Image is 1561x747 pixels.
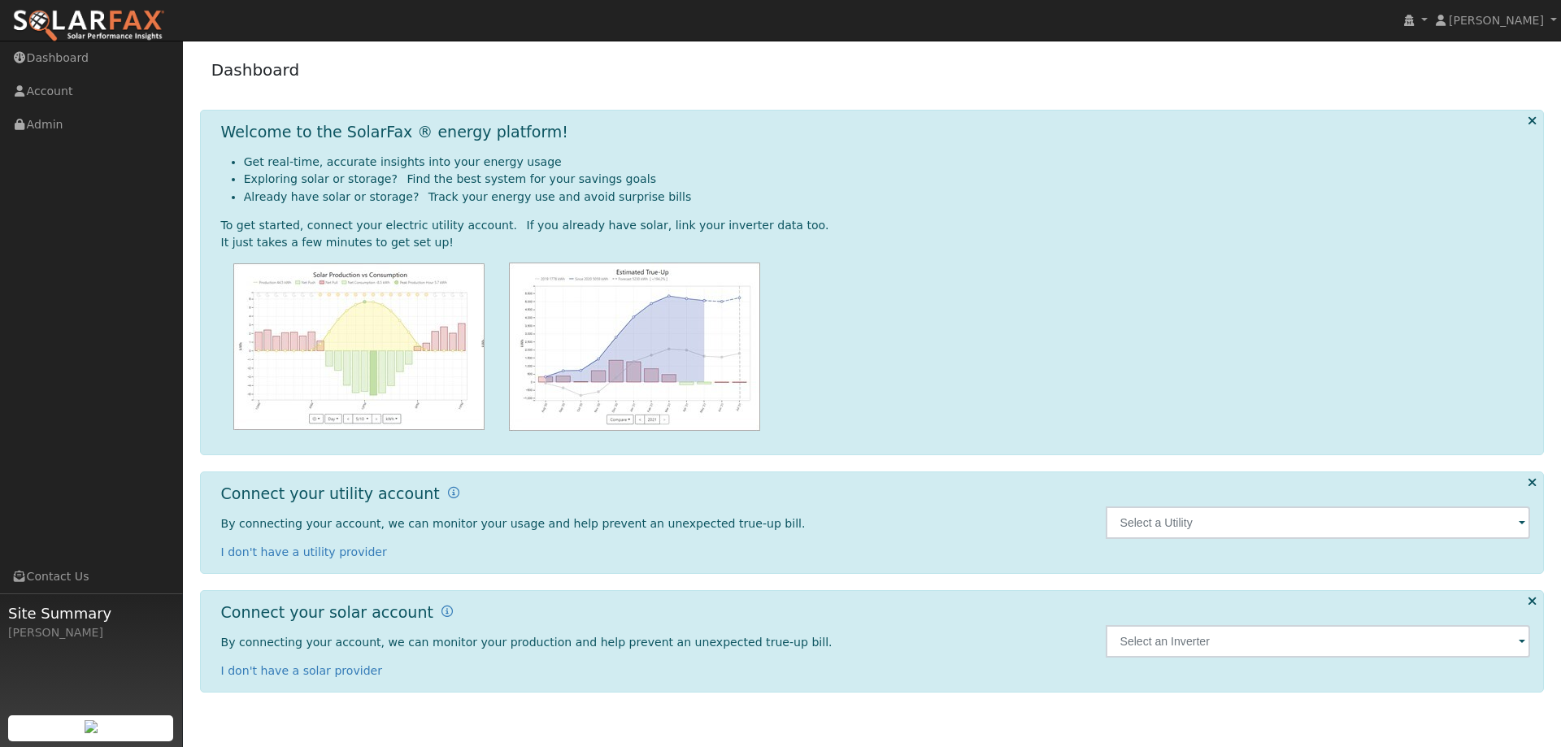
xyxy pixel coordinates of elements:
[85,720,98,733] img: retrieve
[1106,625,1531,658] input: Select an Inverter
[1449,14,1544,27] span: [PERSON_NAME]
[244,171,1531,188] li: Exploring solar or storage? Find the best system for your savings goals
[8,602,174,624] span: Site Summary
[221,636,833,649] span: By connecting your account, we can monitor your production and help prevent an unexpected true-up...
[221,664,383,677] a: I don't have a solar provider
[1106,506,1531,539] input: Select a Utility
[221,484,440,503] h1: Connect your utility account
[221,545,387,558] a: I don't have a utility provider
[8,624,174,641] div: [PERSON_NAME]
[12,9,165,43] img: SolarFax
[221,234,1531,251] div: It just takes a few minutes to get set up!
[244,189,1531,206] li: Already have solar or storage? Track your energy use and avoid surprise bills
[244,154,1531,171] li: Get real-time, accurate insights into your energy usage
[221,603,433,622] h1: Connect your solar account
[221,217,1531,234] div: To get started, connect your electric utility account. If you already have solar, link your inver...
[221,123,568,141] h1: Welcome to the SolarFax ® energy platform!
[221,517,806,530] span: By connecting your account, we can monitor your usage and help prevent an unexpected true-up bill.
[211,60,300,80] a: Dashboard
